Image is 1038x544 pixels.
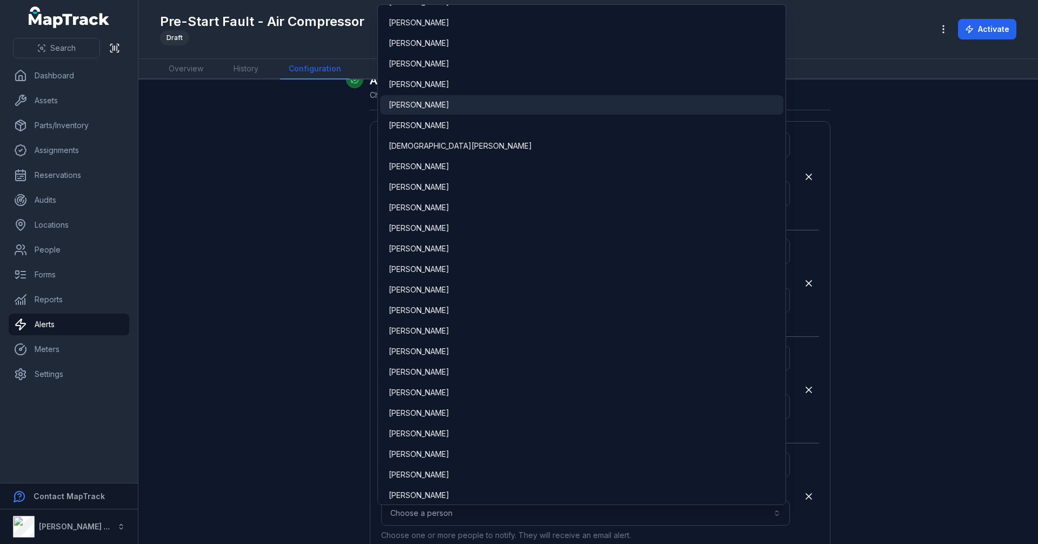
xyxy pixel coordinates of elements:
span: [PERSON_NAME] [389,79,449,90]
span: [PERSON_NAME] [389,387,449,398]
span: [PERSON_NAME] [389,202,449,213]
span: [PERSON_NAME] [389,38,449,49]
span: [PERSON_NAME] [389,284,449,295]
span: [PERSON_NAME] [389,367,449,377]
span: [PERSON_NAME] [389,449,449,460]
span: [PERSON_NAME] [389,120,449,131]
span: [PERSON_NAME] [389,428,449,439]
span: [PERSON_NAME] [389,99,449,110]
span: [PERSON_NAME] [389,326,449,336]
span: [PERSON_NAME] [389,490,449,501]
div: Choose a person [377,4,786,505]
span: [PERSON_NAME] [389,469,449,480]
span: [PERSON_NAME] [389,408,449,419]
span: [PERSON_NAME] [389,17,449,28]
span: [PERSON_NAME] [389,223,449,234]
span: [PERSON_NAME] [389,182,449,193]
span: [DEMOGRAPHIC_DATA][PERSON_NAME] [389,141,532,151]
span: [PERSON_NAME] [389,305,449,316]
span: [PERSON_NAME] [389,264,449,275]
span: [PERSON_NAME] [389,161,449,172]
span: [PERSON_NAME] [389,243,449,254]
span: [PERSON_NAME] [389,346,449,357]
span: [PERSON_NAME] [389,58,449,69]
button: Choose a person [381,501,790,526]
